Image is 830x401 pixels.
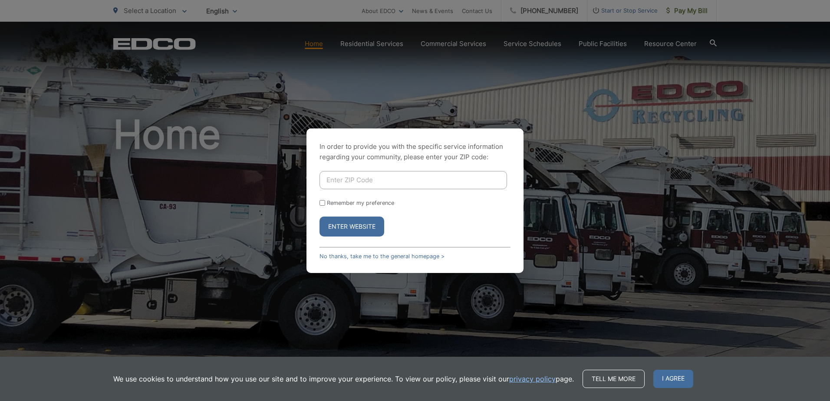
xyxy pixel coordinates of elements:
button: Enter Website [319,217,384,237]
p: In order to provide you with the specific service information regarding your community, please en... [319,141,511,162]
label: Remember my preference [327,200,394,206]
p: We use cookies to understand how you use our site and to improve your experience. To view our pol... [113,374,574,384]
a: privacy policy [509,374,556,384]
a: No thanks, take me to the general homepage > [319,253,445,260]
span: I agree [653,370,693,388]
input: Enter ZIP Code [319,171,507,189]
a: Tell me more [583,370,645,388]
